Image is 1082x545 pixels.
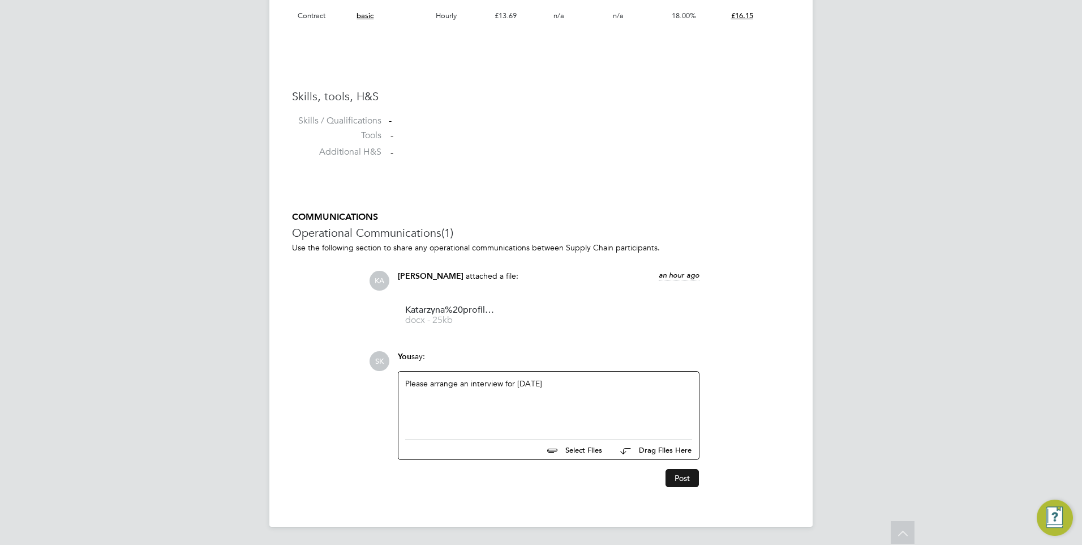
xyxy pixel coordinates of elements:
[441,225,453,240] span: (1)
[672,11,696,20] span: 18.00%
[292,242,790,253] p: Use the following section to share any operational communications between Supply Chain participants.
[665,469,699,487] button: Post
[405,306,496,314] span: Katarzyna%20profile%20
[292,211,790,223] h5: COMMUNICATIONS
[398,271,463,281] span: [PERSON_NAME]
[370,351,389,371] span: SK
[613,11,624,20] span: n/a
[292,115,381,127] label: Skills / Qualifications
[398,352,411,361] span: You
[292,225,790,240] h3: Operational Communications
[390,130,393,142] span: -
[292,146,381,158] label: Additional H&S
[405,316,496,325] span: docx - 25kb
[405,378,692,427] div: Please arrange an interview for [DATE]
[405,306,496,325] a: Katarzyna%20profile%20 docx - 25kb
[659,270,699,280] span: an hour ago
[370,271,389,291] span: KA
[611,438,692,462] button: Drag Files Here
[731,11,753,20] span: £16.15
[292,130,381,142] label: Tools
[553,11,564,20] span: n/a
[292,89,790,104] h3: Skills, tools, H&S
[466,271,518,281] span: attached a file:
[357,11,373,20] span: basic
[390,147,393,158] span: -
[1037,500,1073,536] button: Engage Resource Center
[398,351,699,371] div: say:
[389,115,790,127] div: -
